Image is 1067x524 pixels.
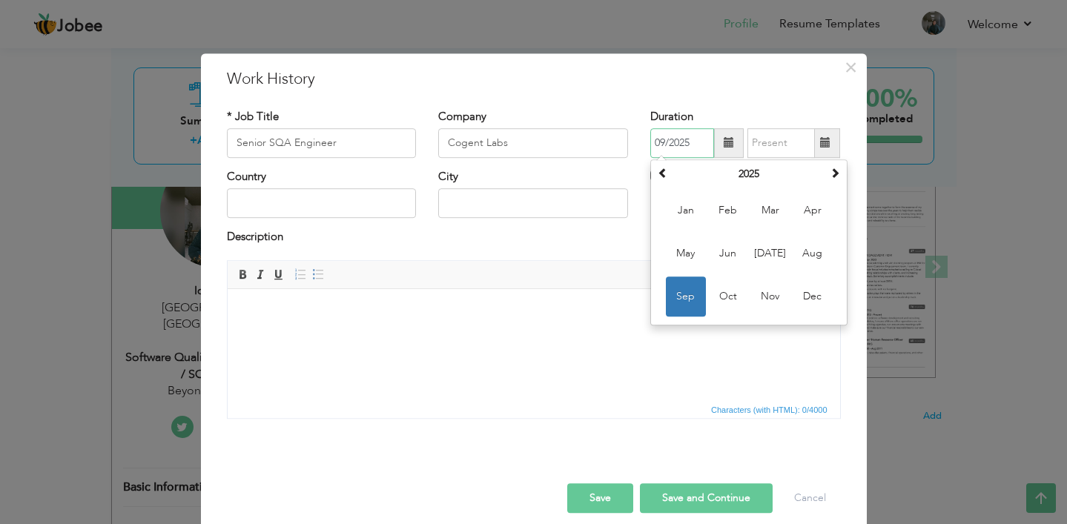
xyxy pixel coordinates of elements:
iframe: Rich Text Editor, workEditor [228,289,840,400]
span: Aug [793,233,833,273]
a: Bold [234,266,251,282]
span: Nov [750,276,790,316]
span: Dec [793,276,833,316]
a: Insert/Remove Bulleted List [310,266,326,282]
a: Underline [270,266,286,282]
th: Select Year [672,163,826,185]
label: Company [438,109,486,125]
span: Jan [666,190,706,231]
h3: Work History [227,68,841,90]
span: Oct [708,276,748,316]
input: Present [747,128,815,158]
span: Jun [708,233,748,273]
span: Previous Year [658,168,668,178]
a: Italic [252,266,268,282]
label: City [438,169,458,185]
span: × [845,54,857,81]
span: May [666,233,706,273]
span: Characters (with HTML): 0/4000 [708,403,830,417]
span: Apr [793,190,833,231]
button: Save and Continue [640,483,773,513]
a: Insert/Remove Numbered List [292,266,308,282]
span: Next Year [830,168,840,178]
input: From [650,128,714,158]
span: Sep [666,276,706,316]
label: Country [227,169,266,185]
span: Feb [708,190,748,231]
div: Statistics [708,403,832,417]
label: Duration [650,109,693,125]
label: Description [227,230,283,245]
span: Mar [750,190,790,231]
button: Save [567,483,633,513]
span: [DATE] [750,233,790,273]
label: * Job Title [227,109,279,125]
button: Close [839,56,863,79]
button: Cancel [779,483,841,513]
